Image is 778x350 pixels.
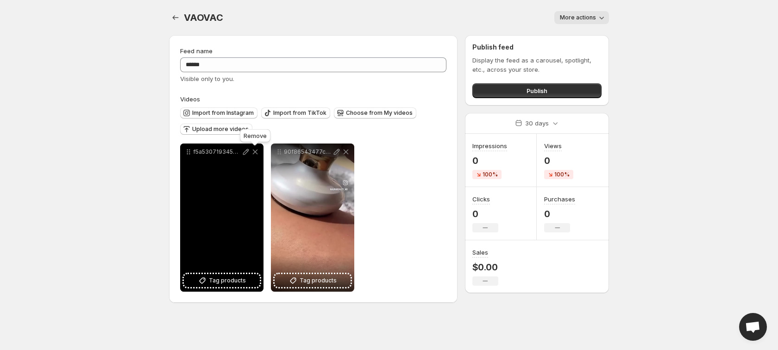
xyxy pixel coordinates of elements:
[300,276,337,285] span: Tag products
[184,274,260,287] button: Tag products
[472,56,602,74] p: Display the feed as a carousel, spotlight, etc., across your store.
[346,109,413,117] span: Choose from My videos
[180,47,213,55] span: Feed name
[284,148,332,156] p: 90f86543477c4dceb6219c4d8e456b74
[180,144,264,292] div: f5a5307193454dc7ad22fc741b57b30fTag products
[472,43,602,52] h2: Publish feed
[472,83,602,98] button: Publish
[275,274,351,287] button: Tag products
[180,95,200,103] span: Videos
[184,12,223,23] span: VAOVAC
[271,144,354,292] div: 90f86543477c4dceb6219c4d8e456b74Tag products
[334,107,416,119] button: Choose from My videos
[180,124,252,135] button: Upload more videos
[472,208,498,219] p: 0
[544,141,562,150] h3: Views
[554,11,609,24] button: More actions
[472,248,488,257] h3: Sales
[193,148,241,156] p: f5a5307193454dc7ad22fc741b57b30f
[180,107,257,119] button: Import from Instagram
[544,208,575,219] p: 0
[192,125,249,133] span: Upload more videos
[472,155,507,166] p: 0
[180,75,234,82] span: Visible only to you.
[483,171,498,178] span: 100%
[261,107,330,119] button: Import from TikTok
[472,262,498,273] p: $0.00
[472,194,490,204] h3: Clicks
[527,86,547,95] span: Publish
[554,171,570,178] span: 100%
[544,155,573,166] p: 0
[560,14,596,21] span: More actions
[739,313,767,341] a: Open chat
[169,11,182,24] button: Settings
[273,109,326,117] span: Import from TikTok
[472,141,507,150] h3: Impressions
[544,194,575,204] h3: Purchases
[192,109,254,117] span: Import from Instagram
[525,119,549,128] p: 30 days
[209,276,246,285] span: Tag products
